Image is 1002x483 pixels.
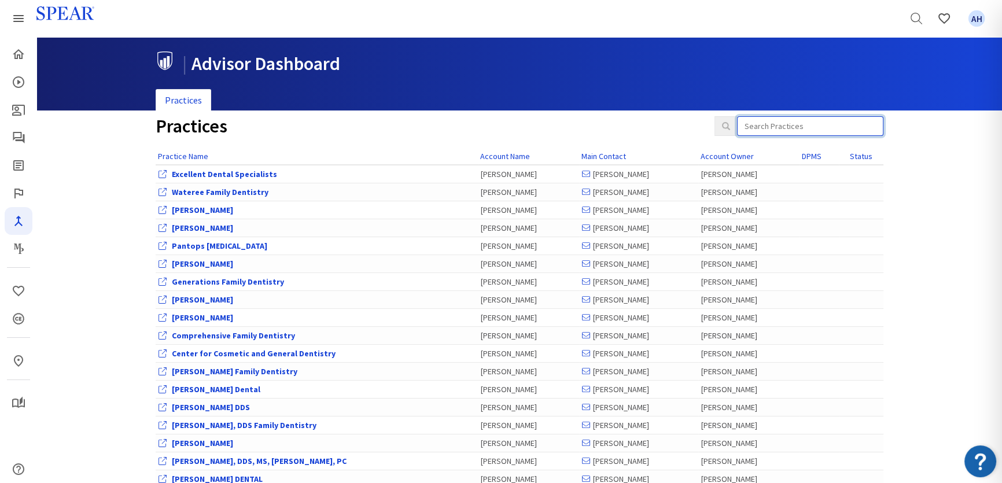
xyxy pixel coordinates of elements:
[582,240,695,252] div: [PERSON_NAME]
[182,52,187,75] span: |
[581,151,626,161] a: Main Contact
[701,258,797,270] div: [PERSON_NAME]
[582,437,695,449] div: [PERSON_NAME]
[5,389,32,417] a: My Study Club
[582,330,695,341] div: [PERSON_NAME]
[968,10,985,27] span: AH
[481,455,576,467] div: [PERSON_NAME]
[582,276,695,287] div: [PERSON_NAME]
[172,384,260,394] a: View Office Dashboard
[902,5,930,32] a: Search
[5,455,32,483] a: Help
[172,169,277,179] a: View Office Dashboard
[701,168,797,180] div: [PERSON_NAME]
[582,401,695,413] div: [PERSON_NAME]
[481,240,576,252] div: [PERSON_NAME]
[5,235,32,263] a: Masters Program
[701,348,797,359] div: [PERSON_NAME]
[481,276,576,287] div: [PERSON_NAME]
[172,294,233,305] a: View Office Dashboard
[172,223,233,233] a: View Office Dashboard
[172,241,267,251] a: View Office Dashboard
[5,277,32,305] a: Favorites
[930,5,958,32] a: Favorites
[737,116,883,136] input: Search Practices
[156,116,697,137] h1: Practices
[582,419,695,431] div: [PERSON_NAME]
[481,348,576,359] div: [PERSON_NAME]
[5,96,32,124] a: Patient Education
[964,445,996,477] button: Open Resource Center
[701,276,797,287] div: [PERSON_NAME]
[156,89,211,112] a: Practices
[582,222,695,234] div: [PERSON_NAME]
[701,204,797,216] div: [PERSON_NAME]
[701,294,797,305] div: [PERSON_NAME]
[701,384,797,395] div: [PERSON_NAME]
[481,204,576,216] div: [PERSON_NAME]
[701,455,797,467] div: [PERSON_NAME]
[172,259,233,269] a: View Office Dashboard
[582,258,695,270] div: [PERSON_NAME]
[172,276,284,287] a: View Office Dashboard
[481,168,576,180] div: [PERSON_NAME]
[5,207,32,235] a: Navigator Pro
[156,51,875,74] h1: Advisor Dashboard
[582,204,695,216] div: [PERSON_NAME]
[5,68,32,96] a: Courses
[701,186,797,198] div: [PERSON_NAME]
[5,40,32,68] a: Home
[172,366,297,377] a: View Office Dashboard
[158,151,208,161] a: Practice Name
[172,456,347,466] a: View Office Dashboard
[5,179,32,207] a: Faculty Club Elite
[481,258,576,270] div: [PERSON_NAME]
[481,312,576,323] div: [PERSON_NAME]
[481,384,576,395] div: [PERSON_NAME]
[701,222,797,234] div: [PERSON_NAME]
[481,419,576,431] div: [PERSON_NAME]
[172,438,233,448] a: View Office Dashboard
[481,366,576,377] div: [PERSON_NAME]
[5,5,32,32] a: Spear Products
[701,240,797,252] div: [PERSON_NAME]
[481,294,576,305] div: [PERSON_NAME]
[582,186,695,198] div: [PERSON_NAME]
[481,401,576,413] div: [PERSON_NAME]
[701,151,754,161] a: Account Owner
[5,124,32,152] a: Spear Talk
[701,366,797,377] div: [PERSON_NAME]
[963,5,990,32] a: Favorites
[582,384,695,395] div: [PERSON_NAME]
[5,347,32,375] a: In-Person & Virtual
[964,445,996,477] img: Resource Center badge
[582,366,695,377] div: [PERSON_NAME]
[172,312,233,323] a: View Office Dashboard
[5,305,32,333] a: CE Credits
[701,330,797,341] div: [PERSON_NAME]
[701,419,797,431] div: [PERSON_NAME]
[701,401,797,413] div: [PERSON_NAME]
[481,222,576,234] div: [PERSON_NAME]
[582,168,695,180] div: [PERSON_NAME]
[172,330,295,341] a: View Office Dashboard
[481,330,576,341] div: [PERSON_NAME]
[850,151,872,161] a: Status
[582,294,695,305] div: [PERSON_NAME]
[481,437,576,449] div: [PERSON_NAME]
[481,186,576,198] div: [PERSON_NAME]
[582,312,695,323] div: [PERSON_NAME]
[172,205,233,215] a: View Office Dashboard
[582,455,695,467] div: [PERSON_NAME]
[172,348,336,359] a: View Office Dashboard
[480,151,530,161] a: Account Name
[582,348,695,359] div: [PERSON_NAME]
[5,152,32,179] a: Spear Digest
[701,312,797,323] div: [PERSON_NAME]
[172,402,250,412] a: View Office Dashboard
[172,187,268,197] a: View Office Dashboard
[802,151,822,161] a: DPMS
[172,420,316,430] a: View Office Dashboard
[701,437,797,449] div: [PERSON_NAME]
